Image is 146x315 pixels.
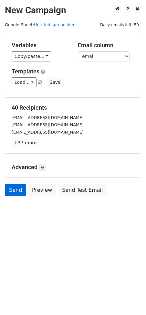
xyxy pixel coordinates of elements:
a: Copy/paste... [12,51,51,61]
a: Load... [12,77,36,87]
a: Send Test Email [58,184,107,196]
a: Send [5,184,26,196]
a: Daily emails left: 50 [98,22,141,27]
h5: Variables [12,42,68,49]
small: Google Sheet: [5,22,77,27]
span: Daily emails left: 50 [98,21,141,28]
a: Preview [28,184,56,196]
h5: Email column [78,42,134,49]
small: [EMAIL_ADDRESS][DOMAIN_NAME] [12,122,84,127]
a: +37 more [12,139,39,147]
h5: 40 Recipients [12,104,134,111]
button: Save [47,77,63,87]
small: [EMAIL_ADDRESS][DOMAIN_NAME] [12,130,84,135]
a: Templates [12,68,39,75]
h5: Advanced [12,164,134,171]
a: Untitled spreadsheet [34,22,77,27]
h2: New Campaign [5,5,141,16]
iframe: Chat Widget [114,284,146,315]
small: [EMAIL_ADDRESS][DOMAIN_NAME] [12,115,84,120]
